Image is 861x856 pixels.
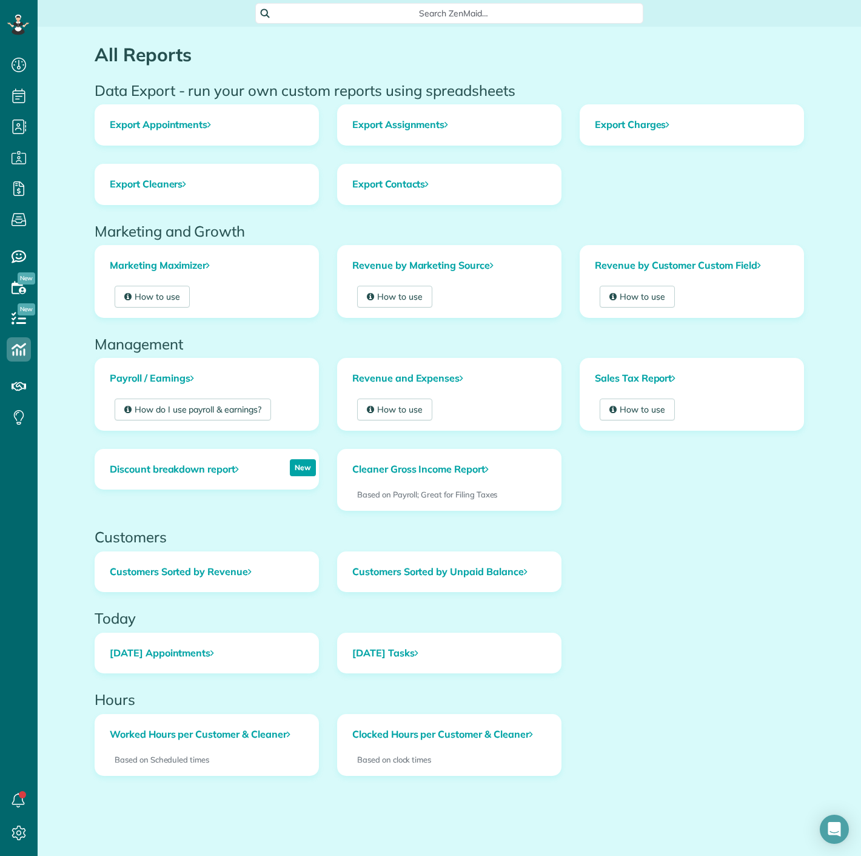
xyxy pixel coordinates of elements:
[115,754,299,766] p: Based on Scheduled times
[95,164,318,204] a: Export Cleaners
[338,715,561,755] a: Clocked Hours per Customer & Cleaner
[600,286,675,308] a: How to use
[95,715,318,755] a: Worked Hours per Customer & Cleaner
[357,754,541,766] p: Based on clock times
[580,359,803,399] a: Sales Tax Report
[338,552,561,592] a: Customers Sorted by Unpaid Balance
[18,272,35,285] span: New
[115,286,190,308] a: How to use
[95,45,804,65] h1: All Reports
[95,83,804,98] h2: Data Export - run your own custom reports using spreadsheets
[357,489,541,500] p: Based on Payroll; Great for Filing Taxes
[95,692,804,707] h2: Hours
[338,246,561,286] a: Revenue by Marketing Source
[820,815,849,844] div: Open Intercom Messenger
[95,633,318,673] a: [DATE] Appointments
[95,246,318,286] a: Marketing Maximizer
[95,223,804,239] h2: Marketing and Growth
[18,303,35,315] span: New
[115,399,271,420] a: How do I use payroll & earnings?
[357,399,432,420] a: How to use
[357,286,432,308] a: How to use
[95,336,804,352] h2: Management
[600,399,675,420] a: How to use
[95,552,318,592] a: Customers Sorted by Revenue
[95,105,318,145] a: Export Appointments
[580,105,803,145] a: Export Charges
[338,450,503,490] a: Cleaner Gross Income Report
[95,610,804,626] h2: Today
[95,450,253,490] a: Discount breakdown report
[95,359,318,399] a: Payroll / Earnings
[95,529,804,545] h2: Customers
[338,164,561,204] a: Export Contacts
[338,633,561,673] a: [DATE] Tasks
[338,105,561,145] a: Export Assignments
[290,459,316,476] p: New
[580,246,803,286] a: Revenue by Customer Custom Field
[338,359,561,399] a: Revenue and Expenses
